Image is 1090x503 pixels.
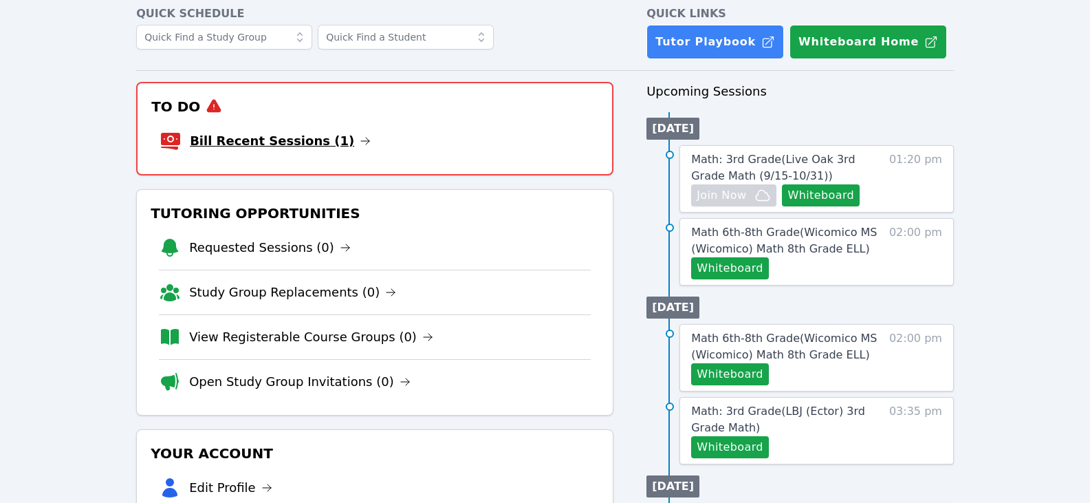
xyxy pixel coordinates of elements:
[691,405,865,434] span: Math: 3rd Grade ( LBJ (Ector) 3rd Grade Math )
[889,224,942,279] span: 02:00 pm
[691,224,880,257] a: Math 6th-8th Grade(Wicomico MS (Wicomico) Math 8th Grade ELL)
[691,226,877,255] span: Math 6th-8th Grade ( Wicomico MS (Wicomico) Math 8th Grade ELL )
[189,238,351,257] a: Requested Sessions (0)
[889,151,942,206] span: 01:20 pm
[189,372,411,392] a: Open Study Group Invitations (0)
[646,475,699,497] li: [DATE]
[148,201,602,226] h3: Tutoring Opportunities
[646,297,699,319] li: [DATE]
[889,330,942,385] span: 02:00 pm
[697,187,746,204] span: Join Now
[691,330,880,363] a: Math 6th-8th Grade(Wicomico MS (Wicomico) Math 8th Grade ELL)
[889,403,942,458] span: 03:35 pm
[189,283,396,302] a: Study Group Replacements (0)
[149,94,601,119] h3: To Do
[691,153,855,182] span: Math: 3rd Grade ( Live Oak 3rd Grade Math (9/15-10/31) )
[691,363,769,385] button: Whiteboard
[189,328,433,347] a: View Registerable Course Groups (0)
[136,25,312,50] input: Quick Find a Study Group
[646,118,699,140] li: [DATE]
[646,82,954,101] h3: Upcoming Sessions
[691,403,880,436] a: Math: 3rd Grade(LBJ (Ector) 3rd Grade Math)
[691,436,769,458] button: Whiteboard
[318,25,494,50] input: Quick Find a Student
[136,6,613,22] h4: Quick Schedule
[691,184,776,206] button: Join Now
[148,441,602,466] h3: Your Account
[691,257,769,279] button: Whiteboard
[646,6,954,22] h4: Quick Links
[189,478,272,497] a: Edit Profile
[691,151,880,184] a: Math: 3rd Grade(Live Oak 3rd Grade Math (9/15-10/31))
[782,184,860,206] button: Whiteboard
[789,25,947,59] button: Whiteboard Home
[190,131,371,151] a: Bill Recent Sessions (1)
[646,25,784,59] a: Tutor Playbook
[691,332,877,361] span: Math 6th-8th Grade ( Wicomico MS (Wicomico) Math 8th Grade ELL )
